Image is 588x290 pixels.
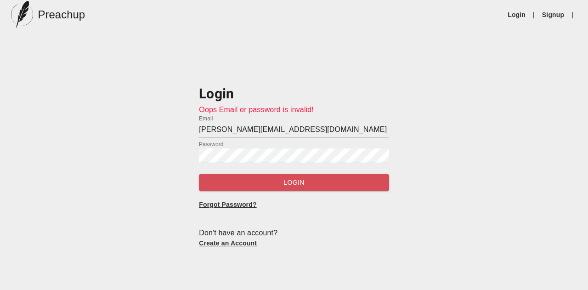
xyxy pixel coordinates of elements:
[199,201,256,208] a: Forgot Password?
[199,85,389,104] h3: Login
[529,10,538,19] li: |
[11,1,33,28] img: preachup-logo.png
[199,104,389,115] p: Oops Email or password is invalid!
[199,239,257,247] a: Create an Account
[542,244,577,279] iframe: Drift Widget Chat Controller
[199,116,213,121] label: Email
[199,174,389,191] button: Login
[199,227,389,239] div: Don't have an account?
[542,10,564,19] a: Signup
[568,10,577,19] li: |
[206,177,381,188] span: Login
[508,10,526,19] a: Login
[38,7,85,22] h5: Preachup
[199,142,224,147] label: Password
